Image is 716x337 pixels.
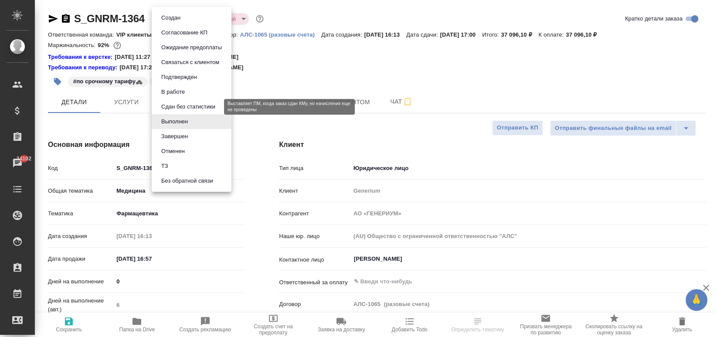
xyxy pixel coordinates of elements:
button: Выполнен [159,117,190,126]
button: Связаться с клиентом [159,58,222,67]
button: В работе [159,87,187,97]
button: Отменен [159,146,187,156]
button: Ожидание предоплаты [159,43,224,52]
button: Создан [159,13,183,23]
button: Сдан без статистики [159,102,218,112]
button: Завершен [159,132,190,141]
button: Без обратной связи [159,176,216,186]
button: ТЗ [159,161,171,171]
button: Подтвержден [159,72,200,82]
button: Согласование КП [159,28,210,37]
